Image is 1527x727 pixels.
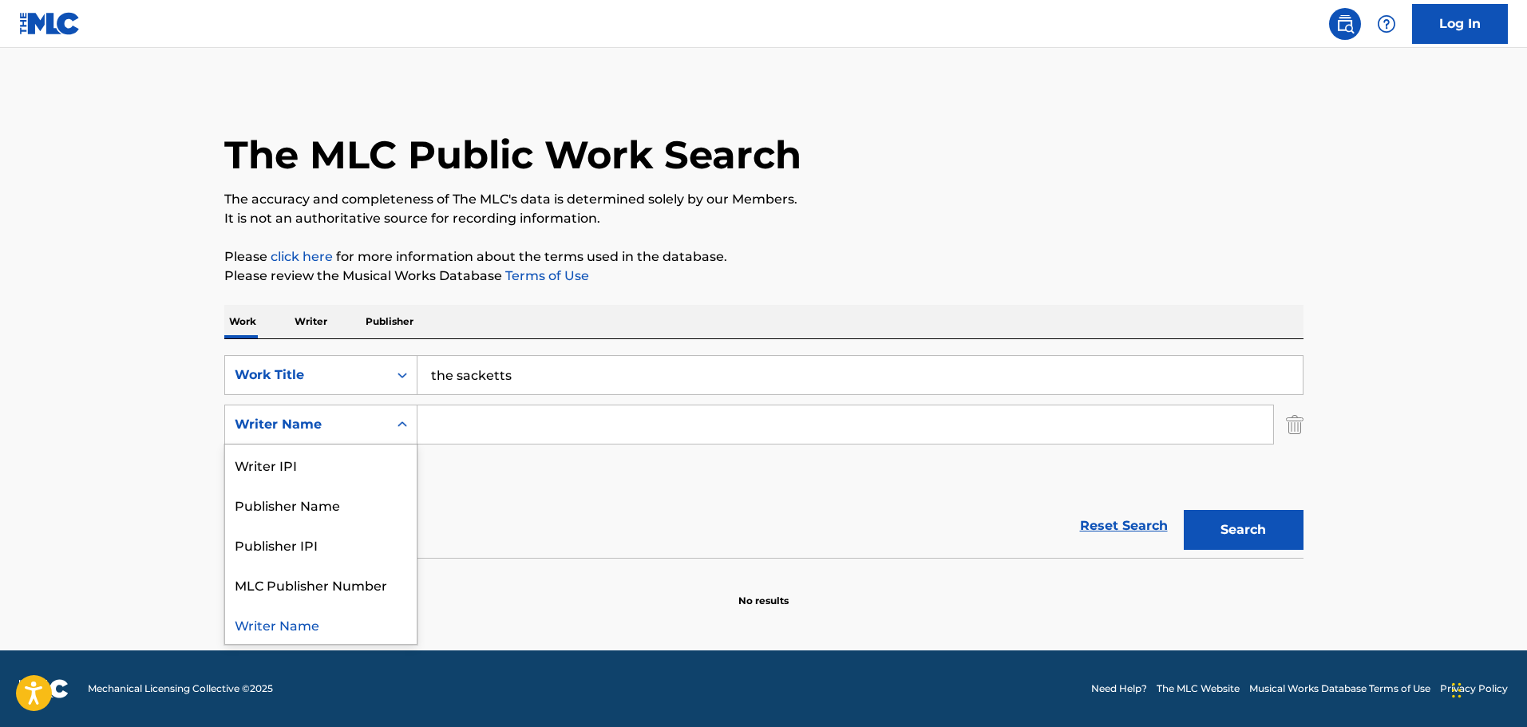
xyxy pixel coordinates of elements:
[224,209,1303,228] p: It is not an authoritative source for recording information.
[1412,4,1508,44] a: Log In
[224,305,261,338] p: Work
[224,190,1303,209] p: The accuracy and completeness of The MLC's data is determined solely by our Members.
[1440,682,1508,696] a: Privacy Policy
[1157,682,1240,696] a: The MLC Website
[1335,14,1355,34] img: search
[1329,8,1361,40] a: Public Search
[1452,666,1462,714] div: Drag
[361,305,418,338] p: Publisher
[19,679,69,698] img: logo
[224,247,1303,267] p: Please for more information about the terms used in the database.
[1371,8,1402,40] div: Help
[225,484,417,524] div: Publisher Name
[224,267,1303,286] p: Please review the Musical Works Database
[235,415,378,434] div: Writer Name
[225,604,417,644] div: Writer Name
[271,249,333,264] a: click here
[1249,682,1430,696] a: Musical Works Database Terms of Use
[290,305,332,338] p: Writer
[88,682,273,696] span: Mechanical Licensing Collective © 2025
[225,524,417,564] div: Publisher IPI
[1184,510,1303,550] button: Search
[225,564,417,604] div: MLC Publisher Number
[1377,14,1396,34] img: help
[1447,650,1527,727] iframe: Chat Widget
[1072,508,1176,543] a: Reset Search
[19,12,81,35] img: MLC Logo
[224,131,801,179] h1: The MLC Public Work Search
[224,355,1303,558] form: Search Form
[1286,405,1303,444] img: Delete Criterion
[738,575,789,608] p: No results
[225,444,417,484] div: Writer IPI
[502,268,589,283] a: Terms of Use
[1091,682,1147,696] a: Need Help?
[235,365,378,385] div: Work Title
